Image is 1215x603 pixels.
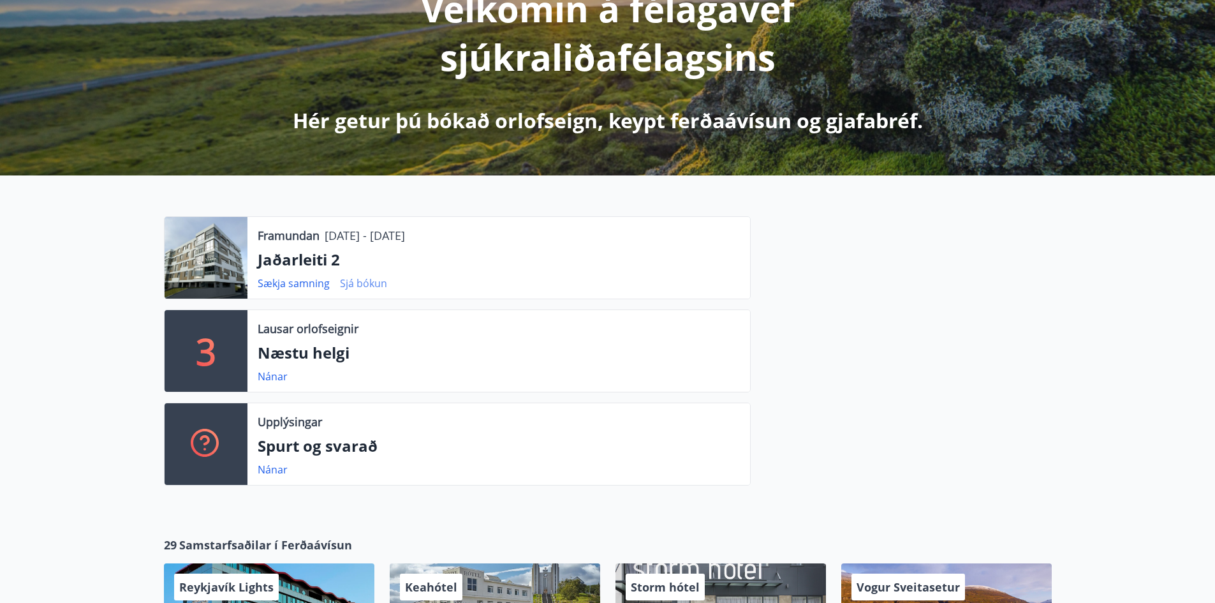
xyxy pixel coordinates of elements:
a: Nánar [258,369,288,383]
a: Sækja samning [258,276,330,290]
p: Framundan [258,227,320,244]
p: Spurt og svarað [258,435,740,457]
p: [DATE] - [DATE] [325,227,405,244]
span: Vogur Sveitasetur [857,579,960,595]
a: Sjá bókun [340,276,387,290]
span: Keahótel [405,579,457,595]
p: Næstu helgi [258,342,740,364]
a: Nánar [258,463,288,477]
span: Samstarfsaðilar í Ferðaávísun [179,537,352,553]
p: 3 [196,327,216,375]
p: Lausar orlofseignir [258,320,358,337]
span: 29 [164,537,177,553]
p: Hér getur þú bókað orlofseign, keypt ferðaávísun og gjafabréf. [293,107,923,135]
span: Storm hótel [631,579,700,595]
span: Reykjavík Lights [179,579,274,595]
p: Jaðarleiti 2 [258,249,740,271]
p: Upplýsingar [258,413,322,430]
